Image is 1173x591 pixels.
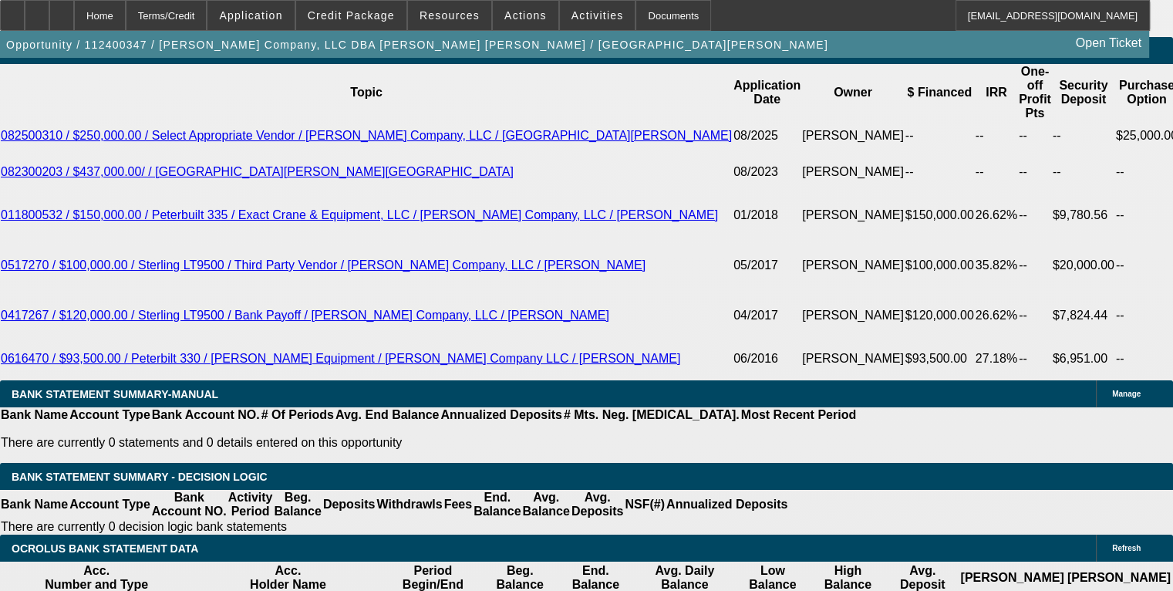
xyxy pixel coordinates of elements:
[801,294,905,337] td: [PERSON_NAME]
[1052,194,1115,237] td: $9,780.56
[560,1,635,30] button: Activities
[151,490,228,519] th: Bank Account NO.
[521,490,570,519] th: Avg. Balance
[69,490,151,519] th: Account Type
[740,407,857,423] th: Most Recent Period
[1070,30,1148,56] a: Open Ticket
[975,64,1018,121] th: IRR
[801,194,905,237] td: [PERSON_NAME]
[1112,390,1141,398] span: Manage
[420,9,480,22] span: Resources
[12,471,268,483] span: Bank Statement Summary - Decision Logic
[440,407,562,423] th: Annualized Deposits
[801,237,905,294] td: [PERSON_NAME]
[408,1,491,30] button: Resources
[219,9,282,22] span: Application
[733,237,801,294] td: 05/2017
[571,9,624,22] span: Activities
[6,39,828,51] span: Opportunity / 112400347 / [PERSON_NAME] Company, LLC DBA [PERSON_NAME] [PERSON_NAME] / [GEOGRAPHI...
[1,436,856,450] p: There are currently 0 statements and 0 details entered on this opportunity
[905,194,975,237] td: $150,000.00
[493,1,558,30] button: Actions
[228,490,274,519] th: Activity Period
[733,64,801,121] th: Application Date
[473,490,521,519] th: End. Balance
[1018,64,1052,121] th: One-off Profit Pts
[12,388,218,400] span: BANK STATEMENT SUMMARY-MANUAL
[504,9,547,22] span: Actions
[1052,237,1115,294] td: $20,000.00
[1052,150,1115,194] td: --
[624,490,666,519] th: NSF(#)
[801,337,905,380] td: [PERSON_NAME]
[975,294,1018,337] td: 26.62%
[261,407,335,423] th: # Of Periods
[1,352,680,365] a: 0616470 / $93,500.00 / Peterbilt 330 / [PERSON_NAME] Equipment / [PERSON_NAME] Company LLC / [PER...
[308,9,395,22] span: Credit Package
[1018,337,1052,380] td: --
[975,337,1018,380] td: 27.18%
[69,407,151,423] th: Account Type
[666,490,788,519] th: Annualized Deposits
[1018,194,1052,237] td: --
[1,258,645,272] a: 0517270 / $100,000.00 / Sterling LT9500 / Third Party Vendor / [PERSON_NAME] Company, LLC / [PERS...
[975,194,1018,237] td: 26.62%
[273,490,322,519] th: Beg. Balance
[1052,294,1115,337] td: $7,824.44
[733,150,801,194] td: 08/2023
[733,121,801,150] td: 08/2025
[1018,294,1052,337] td: --
[1,129,732,142] a: 082500310 / $250,000.00 / Select Appropriate Vendor / [PERSON_NAME] Company, LLC / [GEOGRAPHIC_DA...
[1112,544,1141,552] span: Refresh
[1,208,718,221] a: 011800532 / $150,000.00 / Peterbuilt 335 / Exact Crane & Equipment, LLC / [PERSON_NAME] Company, ...
[335,407,440,423] th: Avg. End Balance
[1,165,514,178] a: 082300203 / $437,000.00/ / [GEOGRAPHIC_DATA][PERSON_NAME][GEOGRAPHIC_DATA]
[563,407,740,423] th: # Mts. Neg. [MEDICAL_DATA].
[296,1,406,30] button: Credit Package
[905,337,975,380] td: $93,500.00
[151,407,261,423] th: Bank Account NO.
[322,490,376,519] th: Deposits
[1,309,609,322] a: 0417267 / $120,000.00 / Sterling LT9500 / Bank Payoff / [PERSON_NAME] Company, LLC / [PERSON_NAME]
[207,1,294,30] button: Application
[1018,121,1052,150] td: --
[975,237,1018,294] td: 35.82%
[1052,121,1115,150] td: --
[1052,64,1115,121] th: Security Deposit
[975,150,1018,194] td: --
[975,121,1018,150] td: --
[376,490,443,519] th: Withdrawls
[733,337,801,380] td: 06/2016
[1018,237,1052,294] td: --
[905,121,975,150] td: --
[733,194,801,237] td: 01/2018
[12,542,198,555] span: OCROLUS BANK STATEMENT DATA
[905,237,975,294] td: $100,000.00
[801,150,905,194] td: [PERSON_NAME]
[1052,337,1115,380] td: $6,951.00
[733,294,801,337] td: 04/2017
[801,64,905,121] th: Owner
[443,490,473,519] th: Fees
[1018,150,1052,194] td: --
[571,490,625,519] th: Avg. Deposits
[801,121,905,150] td: [PERSON_NAME]
[905,294,975,337] td: $120,000.00
[905,150,975,194] td: --
[905,64,975,121] th: $ Financed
